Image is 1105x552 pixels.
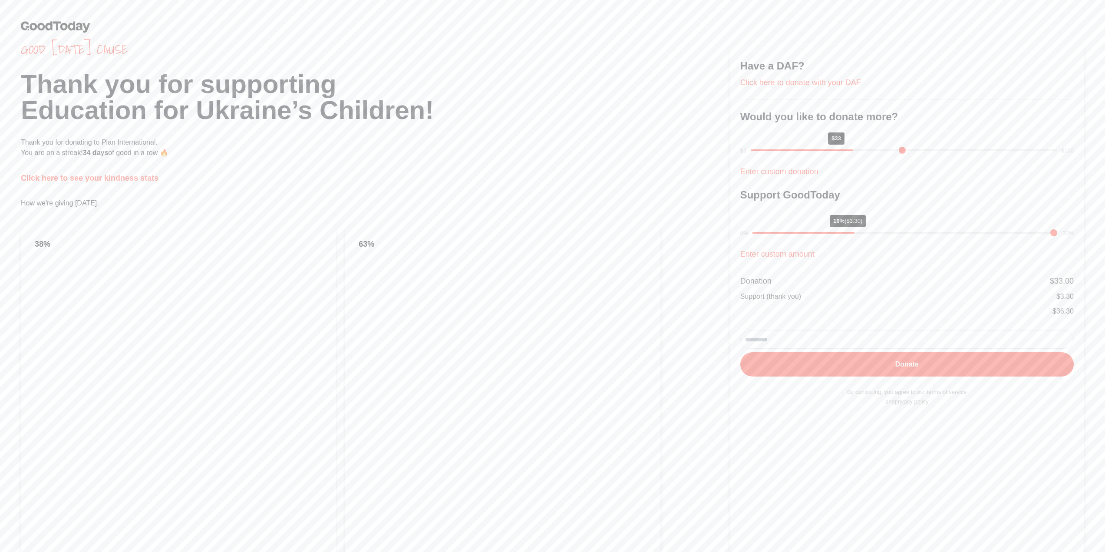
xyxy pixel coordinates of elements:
[21,174,158,182] a: Click here to see your kindness stats
[740,229,749,238] div: 0%
[1052,306,1074,317] div: $
[21,137,730,158] p: Thank you for donating to Plan International. You are on a streak! of good in a row 🔥
[30,231,56,257] div: 38 %
[740,59,1074,73] h3: Have a DAF?
[740,250,815,258] a: Enter custom amount
[21,21,90,33] img: GoodToday
[1062,229,1074,238] div: 30%
[740,78,861,87] a: Click here to donate with your DAF
[21,42,730,57] span: Good [DATE] cause
[844,218,862,224] span: ($3.30)
[740,146,746,155] div: $1
[21,71,730,123] h1: Thank you for supporting Education for Ukraine’s Children!
[1056,291,1074,302] div: $
[830,215,866,227] div: 10%
[1061,146,1074,155] div: $100
[740,387,1074,407] p: By continuing, you agree to our terms of service and
[895,398,929,405] a: privacy policy
[740,110,1074,124] h3: Would you like to donate more?
[828,132,844,145] div: $33
[1056,307,1074,315] span: 36.30
[740,275,772,287] div: Donation
[1050,275,1074,287] div: $
[21,198,730,208] p: How we're giving [DATE]:
[740,188,1074,202] h3: Support GoodToday
[1054,277,1074,285] span: 33.00
[740,167,818,176] a: Enter custom donation
[740,352,1074,377] button: Donate
[740,291,802,302] div: Support (thank you)
[353,231,379,257] div: 63 %
[83,149,109,156] span: 34 days
[1060,293,1074,300] span: 3.30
